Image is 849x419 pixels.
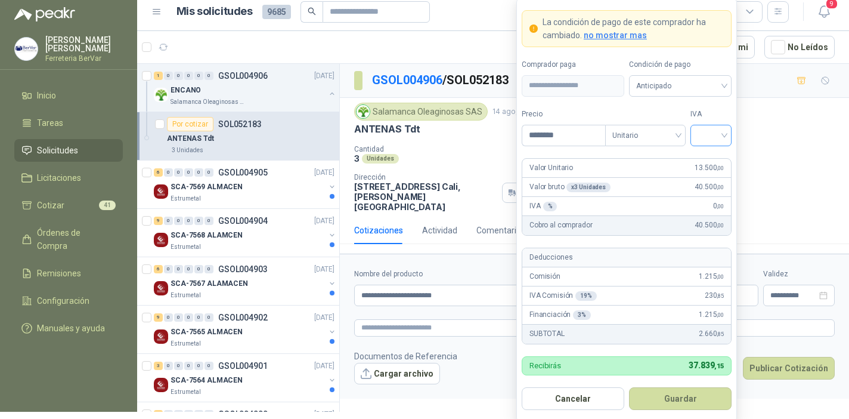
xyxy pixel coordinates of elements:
p: SCA-7567 ALAMACEN [171,278,248,289]
p: Estrumetal [171,291,201,300]
div: 3 % [573,310,591,320]
span: 40.500 [695,181,724,193]
span: Órdenes de Compra [37,226,111,252]
div: 3 Unidades [167,146,208,155]
p: SCA-7569 ALMACEN [171,181,243,193]
p: Recibirás [529,362,561,369]
a: Remisiones [14,262,123,285]
div: 1 [154,410,163,418]
p: [DATE] [314,215,334,227]
label: Comprador paga [522,59,624,70]
a: 3 0 0 0 0 0 GSOL004901[DATE] Company LogoSCA-7564 ALMACENEstrumetal [154,359,337,397]
span: 2.660 [699,328,724,340]
span: ,15 [714,362,724,370]
p: / SOL052183 [372,71,510,90]
button: Guardar [629,387,732,410]
span: Licitaciones [37,171,81,184]
div: 0 [164,362,173,370]
p: ANTENAS Tdt [167,133,214,144]
span: ,85 [717,331,724,337]
div: 0 [184,265,193,273]
span: Tareas [37,116,63,130]
div: % [543,202,557,211]
p: [PERSON_NAME] [PERSON_NAME] [45,36,123,53]
p: IVA Comisión [529,290,597,301]
span: ,85 [717,292,724,299]
a: Órdenes de Compra [14,221,123,257]
div: 0 [174,265,183,273]
p: Valor bruto [529,181,611,193]
label: Validez [763,269,835,280]
div: 0 [174,72,183,80]
div: Comentarios [476,224,525,237]
p: Salamanca Oleaginosas SAS [171,97,246,107]
span: search [308,7,316,16]
p: Estrumetal [171,194,201,204]
a: Configuración [14,289,123,312]
p: GSOL004905 [218,168,268,177]
span: Solicitudes [37,144,78,157]
label: Nombre del producto [354,269,592,280]
p: Estrumetal [171,387,201,397]
div: Cotizaciones [354,224,403,237]
div: 9 [154,217,163,225]
p: Estrumetal [171,339,201,349]
div: 3 [154,362,163,370]
div: 0 [164,265,173,273]
div: 0 [204,168,213,177]
span: ,00 [717,273,724,280]
div: 0 [194,168,203,177]
div: 0 [184,313,193,322]
p: IVA [529,201,557,212]
span: 1.215 [699,309,724,321]
div: x 3 Unidades [566,183,611,192]
div: 6 [154,265,163,273]
p: GSOL004906 [218,72,268,80]
button: Cargar archivo [354,363,440,384]
span: Configuración [37,294,89,307]
div: 0 [164,217,173,225]
span: 0 [713,201,724,212]
p: GSOL004903 [218,265,268,273]
p: Deducciones [529,252,572,263]
button: 9 [813,1,835,23]
a: Por cotizarSOL052183ANTENAS Tdt3 Unidades [137,112,339,161]
div: 1 [154,72,163,80]
span: ,00 [717,165,724,171]
p: Dirección [354,173,497,181]
div: 0 [174,217,183,225]
a: 1 0 0 0 0 0 GSOL004906[DATE] Company LogoENCANOSalamanca Oleaginosas SAS [154,69,337,107]
p: Cobro al comprador [529,220,592,231]
span: Inicio [37,89,56,102]
a: Cotizar41 [14,194,123,217]
span: 230 [705,290,724,301]
a: 9 0 0 0 0 0 GSOL004904[DATE] Company LogoSCA-7568 ALAMCENEstrumetal [154,214,337,252]
div: 0 [204,410,213,418]
div: Por cotizar [167,117,213,131]
a: Licitaciones [14,167,123,189]
span: ,00 [717,203,724,209]
div: 0 [194,265,203,273]
div: 0 [184,168,193,177]
p: GSOL004900 [218,410,268,418]
span: Unitario [612,127,678,144]
span: 1.215 [699,271,724,282]
h1: Mis solicitudes [176,3,253,20]
div: 0 [194,313,203,322]
span: 41 [99,201,116,210]
div: 19 % [575,291,597,301]
p: SCA-7564 ALMACEN [171,375,243,386]
a: Manuales y ayuda [14,317,123,340]
span: 37.839 [689,361,724,370]
img: Company Logo [154,233,168,247]
div: 0 [184,217,193,225]
div: 0 [184,362,193,370]
span: ,00 [717,184,724,190]
span: ,00 [717,222,724,229]
div: 0 [174,362,183,370]
p: La condición de pago de este comprador ha cambiado. [543,16,724,42]
span: Anticipado [636,77,724,95]
a: Inicio [14,84,123,107]
img: Company Logo [154,329,168,344]
p: [DATE] [314,167,334,178]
